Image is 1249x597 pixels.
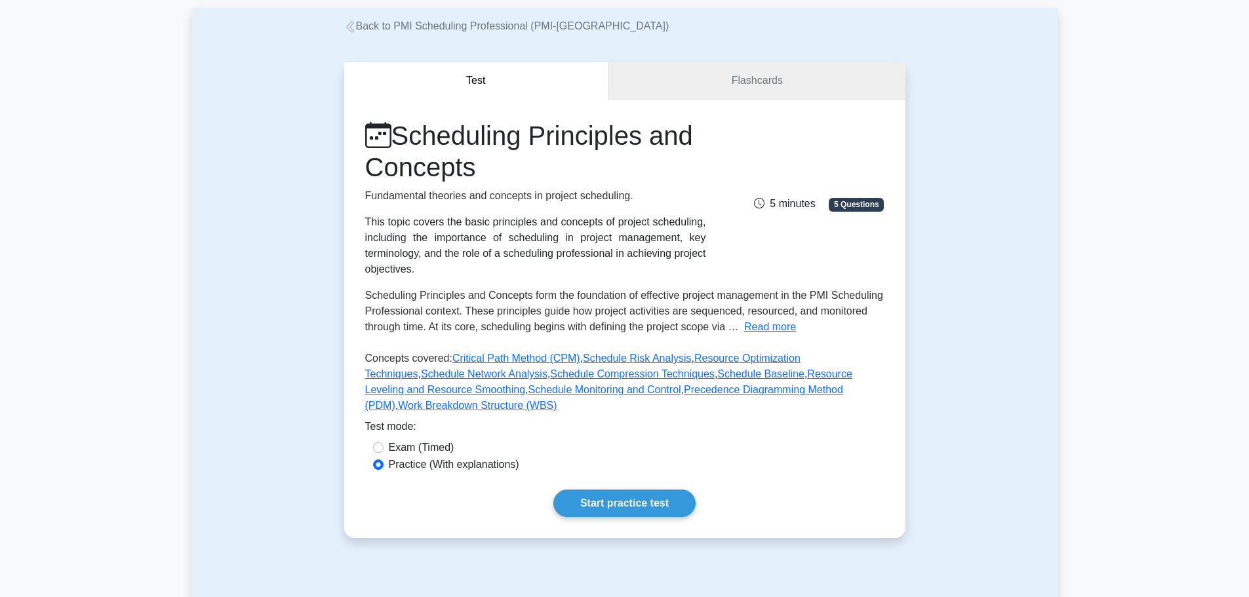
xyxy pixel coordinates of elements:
[389,457,519,472] label: Practice (With explanations)
[421,368,547,379] a: Schedule Network Analysis
[344,20,669,31] a: Back to PMI Scheduling Professional (PMI-[GEOGRAPHIC_DATA])
[365,120,706,183] h1: Scheduling Principles and Concepts
[344,62,609,100] button: Test
[452,353,580,364] a: Critical Path Method (CPM)
[365,188,706,204] p: Fundamental theories and concepts in project scheduling.
[754,198,815,209] span: 5 minutes
[744,319,796,335] button: Read more
[365,214,706,277] div: This topic covers the basic principles and concepts of project scheduling, including the importan...
[365,290,883,332] span: Scheduling Principles and Concepts form the foundation of effective project management in the PMI...
[365,351,884,419] p: Concepts covered: , , , , , , , , ,
[528,384,681,395] a: Schedule Monitoring and Control
[608,62,905,100] a: Flashcards
[365,419,884,440] div: Test mode:
[550,368,715,379] a: Schedule Compression Techniques
[583,353,691,364] a: Schedule Risk Analysis
[553,490,696,517] a: Start practice test
[829,198,884,211] span: 5 Questions
[717,368,804,379] a: Schedule Baseline
[389,440,454,455] label: Exam (Timed)
[398,400,557,411] a: Work Breakdown Structure (WBS)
